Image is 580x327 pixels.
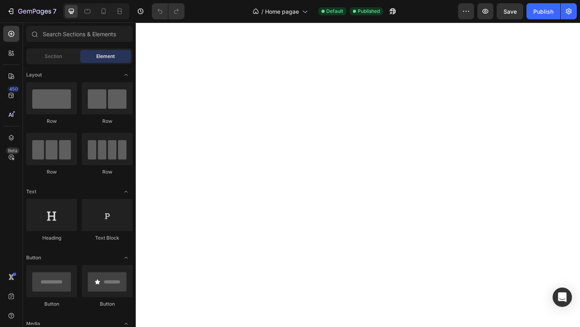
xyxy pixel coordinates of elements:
[26,168,77,176] div: Row
[120,185,133,198] span: Toggle open
[533,7,553,16] div: Publish
[265,7,299,16] span: Home pagae
[26,118,77,125] div: Row
[358,8,380,15] span: Published
[82,300,133,308] div: Button
[152,3,184,19] div: Undo/Redo
[6,147,19,154] div: Beta
[96,53,115,60] span: Element
[53,6,56,16] p: 7
[503,8,517,15] span: Save
[120,251,133,264] span: Toggle open
[553,288,572,307] div: Open Intercom Messenger
[3,3,60,19] button: 7
[26,300,77,308] div: Button
[26,71,42,79] span: Layout
[82,118,133,125] div: Row
[8,86,19,92] div: 450
[82,234,133,242] div: Text Block
[26,234,77,242] div: Heading
[26,254,41,261] span: Button
[526,3,560,19] button: Publish
[326,8,343,15] span: Default
[26,188,36,195] span: Text
[45,53,62,60] span: Section
[26,26,133,42] input: Search Sections & Elements
[497,3,523,19] button: Save
[261,7,263,16] span: /
[120,68,133,81] span: Toggle open
[82,168,133,176] div: Row
[136,23,580,327] iframe: Design area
